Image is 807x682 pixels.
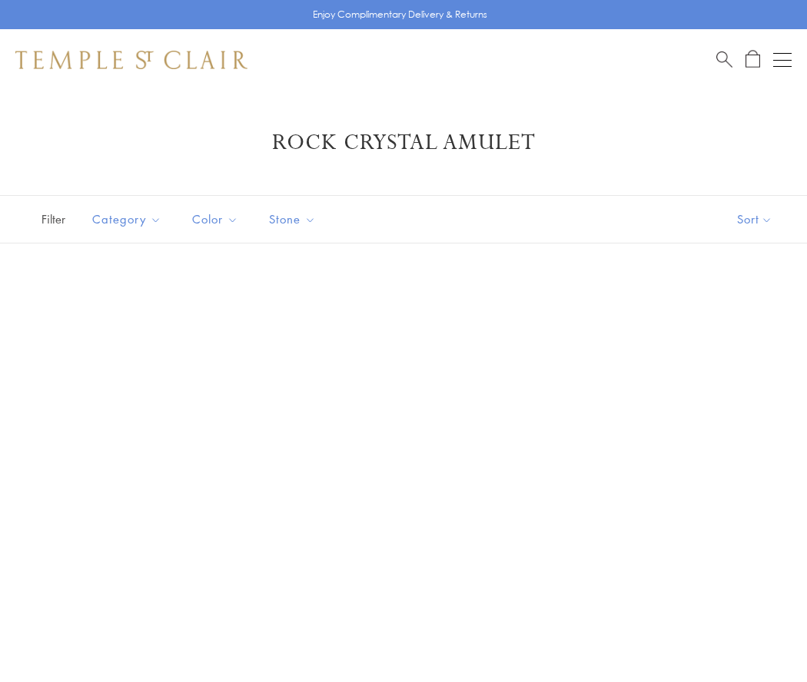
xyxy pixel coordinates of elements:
[261,210,327,229] span: Stone
[181,202,250,237] button: Color
[85,210,173,229] span: Category
[702,196,807,243] button: Show sort by
[81,202,173,237] button: Category
[773,51,792,69] button: Open navigation
[38,129,769,157] h1: Rock Crystal Amulet
[746,50,760,69] a: Open Shopping Bag
[313,7,487,22] p: Enjoy Complimentary Delivery & Returns
[184,210,250,229] span: Color
[716,50,732,69] a: Search
[15,51,247,69] img: Temple St. Clair
[257,202,327,237] button: Stone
